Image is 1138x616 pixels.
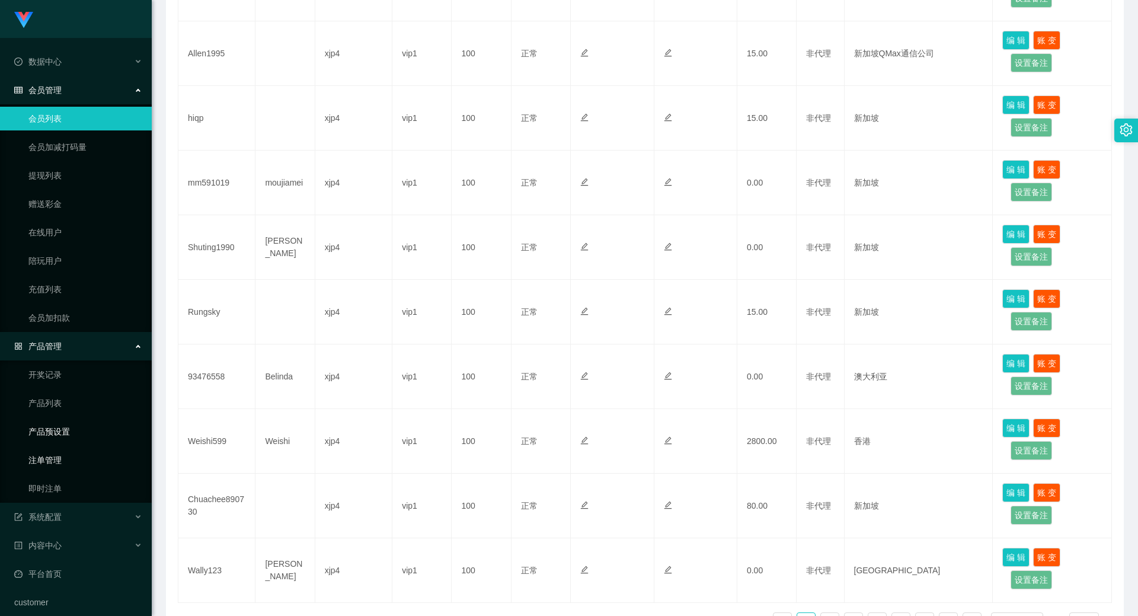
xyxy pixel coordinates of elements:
[1120,123,1133,136] i: 图标: setting
[178,280,255,344] td: Rungsky
[255,344,315,409] td: Belinda
[178,474,255,538] td: Chuachee890730
[806,242,831,252] span: 非代理
[737,409,797,474] td: 2800.00
[1002,95,1030,114] button: 编 辑
[178,151,255,215] td: mm591019
[28,448,142,472] a: 注单管理
[315,21,392,86] td: xjp4
[1002,354,1030,373] button: 编 辑
[452,344,511,409] td: 100
[664,242,672,251] i: 图标: edit
[664,501,672,509] i: 图标: edit
[315,280,392,344] td: xjp4
[315,215,392,280] td: xjp4
[28,477,142,500] a: 即时注单
[392,151,452,215] td: vip1
[1011,247,1052,266] button: 设置备注
[28,420,142,443] a: 产品预设置
[664,178,672,186] i: 图标: edit
[521,113,538,123] span: 正常
[392,409,452,474] td: vip1
[737,21,797,86] td: 15.00
[28,221,142,244] a: 在线用户
[580,178,589,186] i: 图标: edit
[392,280,452,344] td: vip1
[14,541,62,550] span: 内容中心
[1011,570,1052,589] button: 设置备注
[452,151,511,215] td: 100
[28,363,142,387] a: 开奖记录
[1002,160,1030,179] button: 编 辑
[452,215,511,280] td: 100
[1033,483,1060,502] button: 账 变
[452,538,511,603] td: 100
[178,344,255,409] td: 93476558
[452,86,511,151] td: 100
[392,474,452,538] td: vip1
[28,107,142,130] a: 会员列表
[1002,289,1030,308] button: 编 辑
[845,21,993,86] td: 新加坡QMax通信公司
[845,86,993,151] td: 新加坡
[580,566,589,574] i: 图标: edit
[1033,354,1060,373] button: 账 变
[14,341,62,351] span: 产品管理
[178,538,255,603] td: Wally123
[521,566,538,575] span: 正常
[178,86,255,151] td: hiqp
[521,242,538,252] span: 正常
[14,512,62,522] span: 系统配置
[1011,506,1052,525] button: 设置备注
[1011,441,1052,460] button: 设置备注
[1002,548,1030,567] button: 编 辑
[737,344,797,409] td: 0.00
[1033,419,1060,438] button: 账 变
[14,85,62,95] span: 会员管理
[737,474,797,538] td: 80.00
[1002,419,1030,438] button: 编 辑
[315,86,392,151] td: xjp4
[1002,483,1030,502] button: 编 辑
[315,538,392,603] td: xjp4
[392,21,452,86] td: vip1
[14,342,23,350] i: 图标: appstore-o
[255,151,315,215] td: moujiamei
[1011,118,1052,137] button: 设置备注
[14,58,23,66] i: 图标: check-circle-o
[580,113,589,122] i: 图标: edit
[580,307,589,315] i: 图标: edit
[845,474,993,538] td: 新加坡
[664,436,672,445] i: 图标: edit
[452,21,511,86] td: 100
[392,86,452,151] td: vip1
[14,86,23,94] i: 图标: table
[664,113,672,122] i: 图标: edit
[1033,225,1060,244] button: 账 变
[14,541,23,550] i: 图标: profile
[737,280,797,344] td: 15.00
[1033,160,1060,179] button: 账 变
[806,178,831,187] span: 非代理
[1011,183,1052,202] button: 设置备注
[845,151,993,215] td: 新加坡
[14,562,142,586] a: 图标: dashboard平台首页
[580,436,589,445] i: 图标: edit
[1011,312,1052,331] button: 设置备注
[521,372,538,381] span: 正常
[452,409,511,474] td: 100
[737,86,797,151] td: 15.00
[737,215,797,280] td: 0.00
[14,57,62,66] span: 数据中心
[845,344,993,409] td: 澳大利亚
[392,538,452,603] td: vip1
[806,501,831,510] span: 非代理
[521,436,538,446] span: 正常
[315,344,392,409] td: xjp4
[664,566,672,574] i: 图标: edit
[521,49,538,58] span: 正常
[28,306,142,330] a: 会员加扣款
[1011,53,1052,72] button: 设置备注
[1033,289,1060,308] button: 账 变
[28,135,142,159] a: 会员加减打码量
